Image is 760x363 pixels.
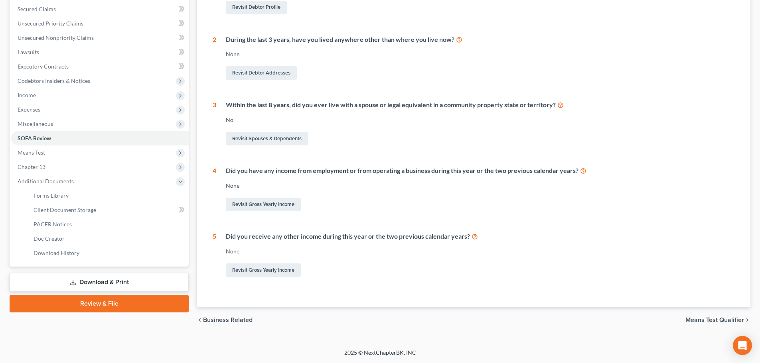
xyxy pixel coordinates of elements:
a: SOFA Review [11,131,189,145]
a: Revisit Debtor Profile [226,1,287,14]
span: Chapter 13 [18,163,45,170]
span: Expenses [18,106,40,113]
div: During the last 3 years, have you lived anywhere other than where you live now? [226,35,734,44]
div: 4 [213,166,216,213]
a: Executory Contracts [11,59,189,74]
span: Business Related [203,317,253,323]
a: Secured Claims [11,2,189,16]
span: Lawsuits [18,49,39,55]
div: None [226,50,734,58]
a: Client Document Storage [27,203,189,217]
span: Means Test [18,149,45,156]
span: Executory Contracts [18,63,69,70]
div: Open Intercom Messenger [733,336,752,355]
a: Unsecured Priority Claims [11,16,189,31]
a: Revisit Gross Yearly Income [226,263,301,277]
span: Codebtors Insiders & Notices [18,77,90,84]
a: Download History [27,246,189,260]
div: Within the last 8 years, did you ever live with a spouse or legal equivalent in a community prope... [226,100,734,110]
span: Unsecured Priority Claims [18,20,83,27]
span: Means Test Qualifier [685,317,744,323]
span: Forms Library [34,192,69,199]
span: Secured Claims [18,6,56,12]
i: chevron_left [197,317,203,323]
a: Review & File [10,295,189,312]
span: Unsecured Nonpriority Claims [18,34,94,41]
div: None [226,182,734,190]
span: SOFA Review [18,135,51,141]
div: 2025 © NextChapterBK, INC [153,349,608,363]
span: Income [18,92,36,98]
button: chevron_left Business Related [197,317,253,323]
div: 5 [213,232,216,279]
span: Download History [34,249,79,256]
div: None [226,247,734,255]
span: Client Document Storage [34,206,96,213]
span: Additional Documents [18,178,74,184]
a: Download & Print [10,273,189,292]
div: No [226,116,734,124]
a: Forms Library [27,188,189,203]
button: Means Test Qualifier chevron_right [685,317,750,323]
div: 3 [213,100,216,147]
div: Did you have any income from employment or from operating a business during this year or the two ... [226,166,734,175]
span: Miscellaneous [18,120,53,127]
a: Revisit Gross Yearly Income [226,198,301,211]
a: Revisit Debtor Addresses [226,66,297,80]
a: Revisit Spouses & Dependents [226,132,308,145]
a: Unsecured Nonpriority Claims [11,31,189,45]
div: Did you receive any other income during this year or the two previous calendar years? [226,232,734,241]
div: 2 [213,35,216,82]
i: chevron_right [744,317,750,323]
a: Doc Creator [27,232,189,246]
span: PACER Notices [34,221,72,228]
span: Doc Creator [34,235,65,242]
a: Lawsuits [11,45,189,59]
a: PACER Notices [27,217,189,232]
